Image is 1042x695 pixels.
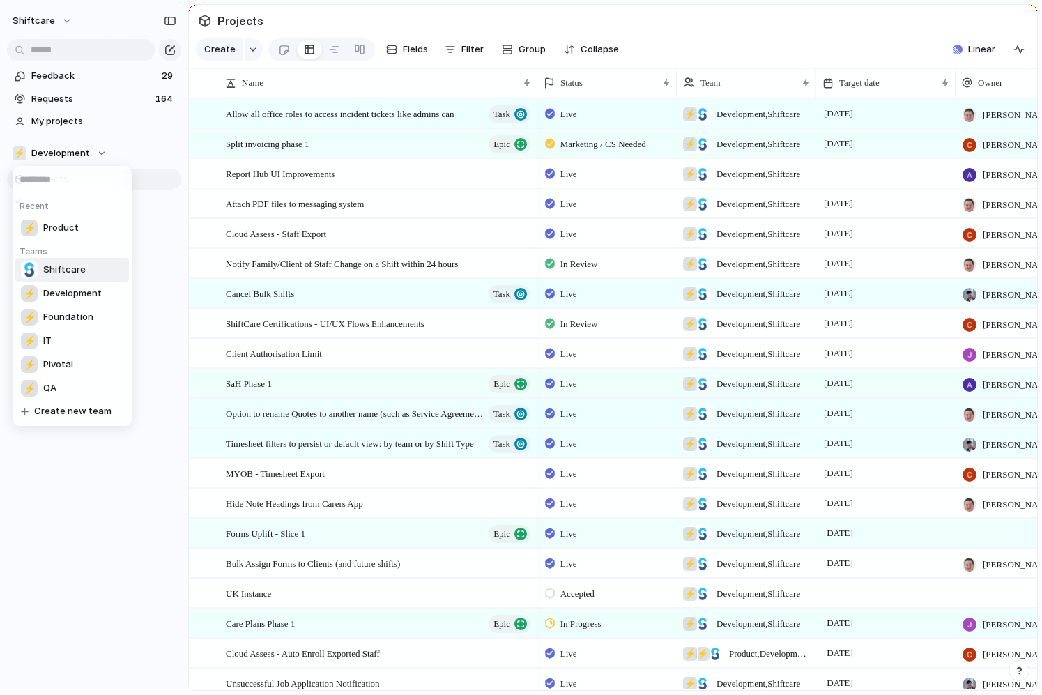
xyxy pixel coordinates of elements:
div: ⚡ [21,356,38,373]
div: ⚡ [21,333,38,349]
span: Create new team [34,404,112,418]
span: Product [43,221,79,235]
div: ⚡ [21,380,38,397]
span: Shiftcare [43,263,86,277]
div: ⚡ [21,220,38,236]
span: IT [43,334,52,348]
div: ⚡ [21,285,38,302]
h5: Recent [15,194,133,213]
span: Foundation [43,310,93,324]
span: QA [43,381,56,395]
div: ⚡ [21,309,38,326]
h5: Teams [15,240,133,258]
span: Pivotal [43,358,73,372]
span: Development [43,287,102,300]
